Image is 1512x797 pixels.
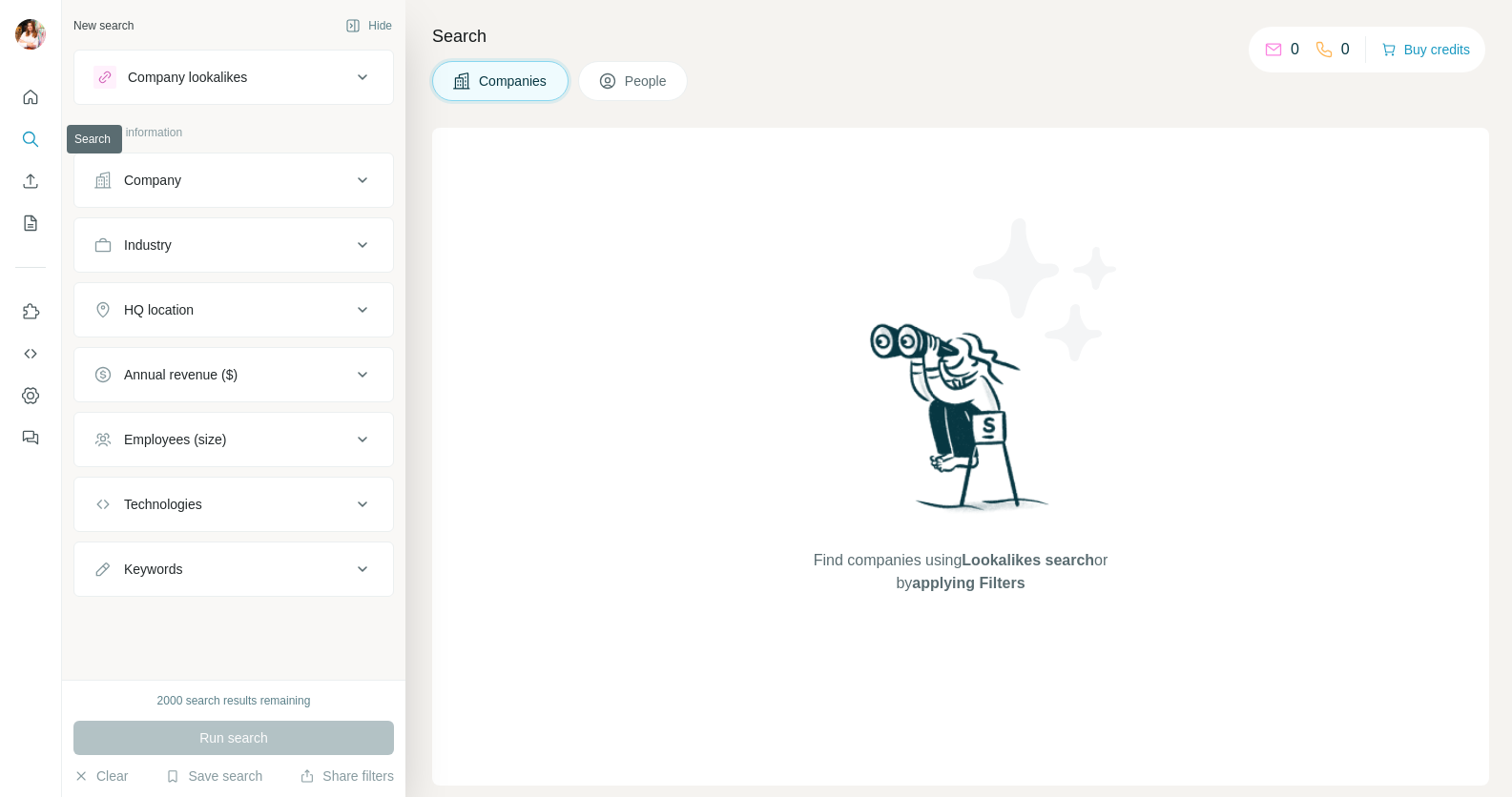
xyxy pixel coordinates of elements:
[15,378,46,413] button: Dashboard
[332,11,405,40] button: Hide
[1341,38,1350,61] p: 0
[124,365,238,384] div: Annual revenue ($)
[861,318,1060,531] img: Surfe Illustration - Woman searching with binoculars
[124,235,172,255] div: Industry
[73,124,394,141] p: Company information
[124,495,202,514] div: Technologies
[1291,38,1299,61] p: 0
[124,560,182,579] div: Keywords
[808,549,1113,595] span: Find companies using or by
[15,295,46,329] button: Use Surfe on LinkedIn
[74,157,393,203] button: Company
[300,766,394,786] button: Share filters
[74,417,393,462] button: Employees (size)
[157,692,311,709] div: 2000 search results remaining
[1381,36,1470,63] button: Buy credits
[432,23,1489,50] h4: Search
[74,352,393,398] button: Annual revenue ($)
[15,337,46,371] button: Use Surfe API
[479,72,549,91] span: Companies
[73,766,128,786] button: Clear
[962,552,1094,568] span: Lookalikes search
[15,206,46,240] button: My lists
[15,164,46,198] button: Enrich CSV
[124,430,226,449] div: Employees (size)
[165,766,262,786] button: Save search
[124,300,194,319] div: HQ location
[73,17,134,34] div: New search
[74,546,393,592] button: Keywords
[625,72,669,91] span: People
[15,19,46,50] img: Avatar
[15,80,46,114] button: Quick start
[15,420,46,455] button: Feedback
[74,481,393,527] button: Technologies
[124,171,181,190] div: Company
[961,204,1132,376] img: Surfe Illustration - Stars
[74,222,393,268] button: Industry
[912,575,1025,591] span: applying Filters
[74,54,393,100] button: Company lookalikes
[74,287,393,333] button: HQ location
[128,68,247,87] div: Company lookalikes
[15,122,46,156] button: Search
